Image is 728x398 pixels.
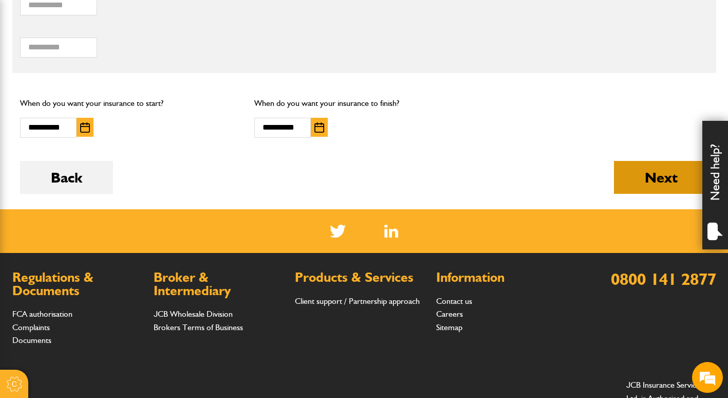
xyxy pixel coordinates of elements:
[436,322,462,332] a: Sitemap
[80,122,90,133] img: Choose date
[12,309,72,319] a: FCA authorisation
[53,58,173,71] div: JCB Insurance
[614,161,708,194] button: Next
[154,322,243,332] a: Brokers Terms of Business
[13,157,182,186] span: I would like to discuss an existing policy (including short term hired in plant)
[254,97,474,110] p: When do you want your insurance to finish?
[611,269,716,289] a: 0800 141 2877
[13,225,182,254] span: I do not know the serial number of the item I am trying to insure
[5,299,196,336] textarea: Type your message and hit 'Enter'
[12,271,143,297] h2: Regulations & Documents
[12,335,51,345] a: Documents
[436,309,463,319] a: Careers
[154,271,285,297] h2: Broker & Intermediary
[20,161,113,194] button: Back
[13,191,182,220] span: I do not know the make/model of the item I am hiring
[295,271,426,284] h2: Products & Services
[384,225,398,238] a: LinkedIn
[702,121,728,249] div: Need help?
[436,296,472,306] a: Contact us
[17,57,43,71] img: d_20077148190_operators_62643000001515001
[384,225,398,238] img: Linked In
[330,225,346,238] img: Twitter
[46,259,182,277] span: What do JCB's plant policies cover?
[295,296,420,306] a: Client support / Partnership approach
[20,97,239,110] p: When do you want your insurance to start?
[169,5,193,30] div: Minimize live chat window
[13,123,182,152] span: I am looking to purchase insurance / I have a question about a quote I am doing
[12,322,50,332] a: Complaints
[85,101,182,118] span: I have an error message
[314,122,324,133] img: Choose date
[154,309,233,319] a: JCB Wholesale Division
[436,271,567,284] h2: Information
